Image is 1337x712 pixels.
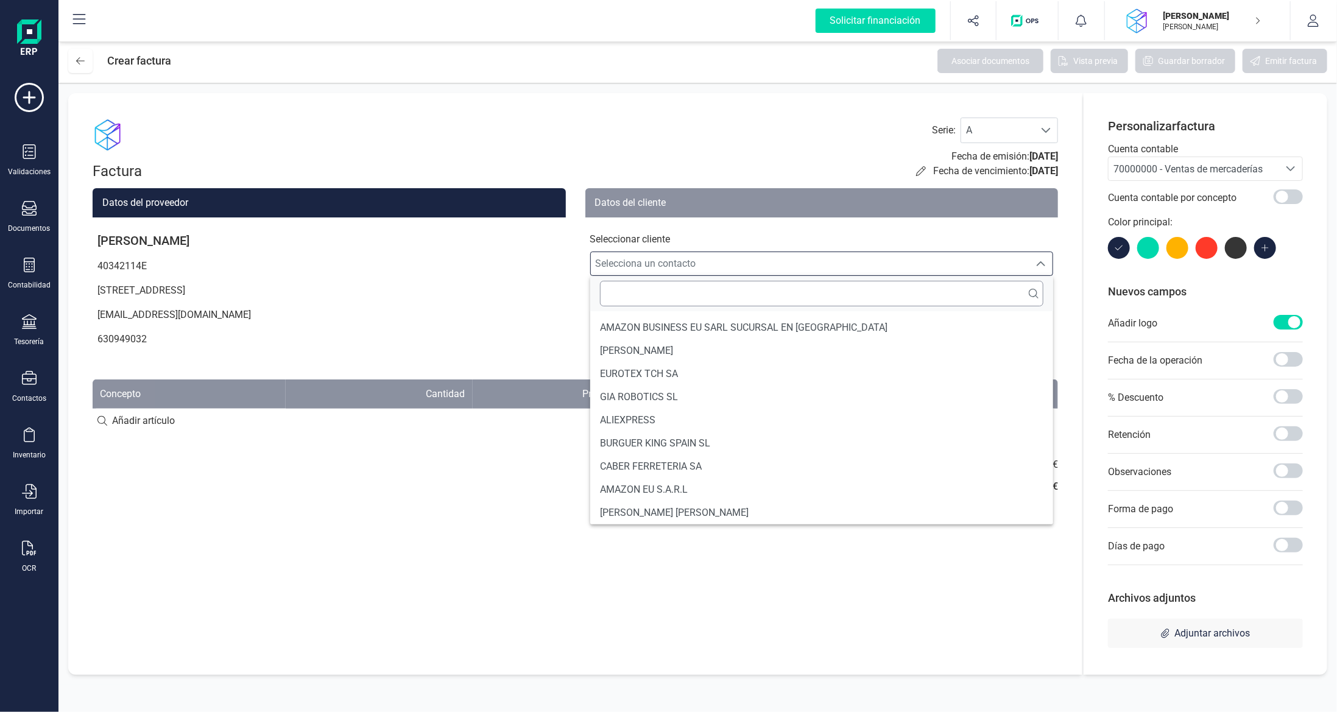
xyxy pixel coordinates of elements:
[937,49,1043,73] button: Asociar documentos
[600,506,749,520] span: [PERSON_NAME] [PERSON_NAME]
[93,379,286,409] th: Concepto
[1051,49,1128,73] button: Vista previa
[23,563,37,573] div: OCR
[1163,22,1261,32] p: [PERSON_NAME]
[1108,428,1151,442] p: Retención
[1029,165,1058,177] span: [DATE]
[590,362,1054,386] li: EUROTEX TCH SA
[1108,215,1303,230] p: Color principal:
[1124,7,1151,34] img: DA
[1135,49,1235,73] button: Guardar borrador
[600,320,887,335] span: AMAZON BUSINESS EU SARL SUCURSAL EN [GEOGRAPHIC_DATA]
[600,436,710,451] span: BURGUER KING SPAIN SL
[590,455,1054,478] li: CABER FERRETERIA SA
[1108,316,1157,331] p: Añadir logo
[590,478,1054,501] li: AMAZON EU S.A.R.L
[1108,118,1303,135] p: Personalizar factura
[590,316,1054,339] li: AMAZON BUSINESS EU SARL SUCURSAL EN ESPAÑA
[8,167,51,177] div: Validaciones
[932,123,956,138] label: Serie :
[1108,465,1171,479] p: Observaciones
[590,232,1054,247] p: Seleccionar cliente
[93,327,566,351] p: 630949032
[93,278,566,303] p: [STREET_ADDRESS]
[600,367,678,381] span: EUROTEX TCH SA
[1108,142,1303,157] p: Cuenta contable
[590,432,1054,455] li: BURGUER KING SPAIN SL
[1011,15,1043,27] img: Logo de OPS
[93,118,124,152] img: Logo de la factura
[9,224,51,233] div: Documentos
[15,337,44,347] div: Tesorería
[591,252,1030,276] span: Selecciona un contacto
[8,280,51,290] div: Contabilidad
[600,459,702,474] span: CABER FERRETERIA SA
[1029,150,1058,162] span: [DATE]
[1113,163,1263,175] span: 70000000 - Ventas de mercaderías
[1279,157,1302,180] div: Seleccione una cuenta
[590,501,1054,524] li: ROSER GONZÁLEZ ÒDENA
[1108,283,1303,300] p: Nuevos campos
[590,339,1054,362] li: JOSEP CASAS CASAS
[93,188,566,217] div: Datos del proveedor
[1108,191,1236,205] p: Cuenta contable por concepto
[93,161,190,181] div: Factura
[1163,10,1261,22] p: [PERSON_NAME]
[933,164,1058,178] p: Fecha de vencimiento:
[1108,619,1303,648] div: Adjuntar archivos
[590,409,1054,432] li: ALIEXPRESS
[286,379,473,409] th: Cantidad
[1029,259,1053,269] div: Selecciona un contacto
[816,9,936,33] div: Solicitar financiación
[961,118,1034,143] span: A
[1108,502,1173,516] p: Forma de pago
[590,386,1054,409] li: GIA ROBOTICS SL
[1108,590,1303,607] p: Archivos adjuntos
[93,227,566,254] p: [PERSON_NAME]
[17,19,41,58] img: Logo Finanedi
[1174,626,1250,641] span: Adjuntar archivos
[12,393,46,403] div: Contactos
[590,524,1054,548] li: LA CLANDESTINA RESTAURANT SL
[473,379,617,409] th: Precio
[107,49,171,73] div: Crear factura
[1108,390,1163,405] p: % Descuento
[1243,49,1327,73] button: Emitir factura
[600,390,678,404] span: GIA ROBOTICS SL
[93,303,566,327] p: [EMAIL_ADDRESS][DOMAIN_NAME]
[93,254,566,278] p: 40342114E
[600,344,673,358] span: [PERSON_NAME]
[801,1,950,40] button: Solicitar financiación
[1108,353,1202,368] p: Fecha de la operación
[600,482,688,497] span: AMAZON EU S.A.R.L
[13,450,46,460] div: Inventario
[600,413,655,428] span: ALIEXPRESS
[1108,539,1165,554] p: Días de pago
[951,149,1058,164] p: Fecha de emisión:
[585,188,1059,217] div: Datos del cliente
[15,507,44,516] div: Importar
[1004,1,1051,40] button: Logo de OPS
[1120,1,1275,40] button: DA[PERSON_NAME][PERSON_NAME]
